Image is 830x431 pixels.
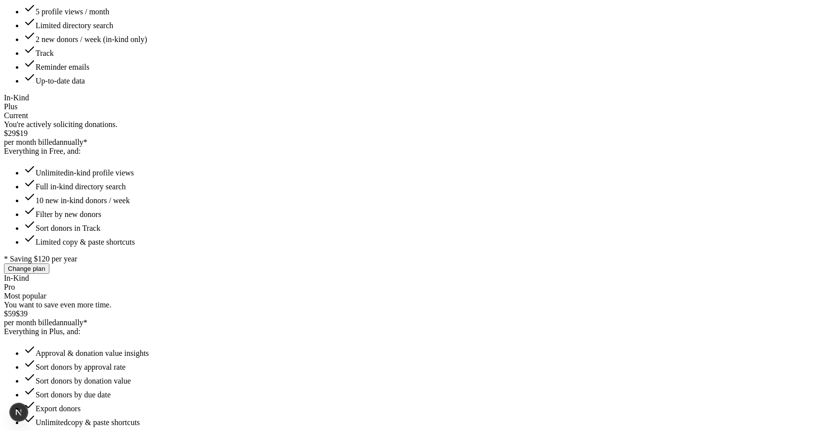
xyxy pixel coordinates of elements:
[4,301,826,309] div: You want to save even more time.
[36,349,149,357] span: Approval & donation value insights
[36,390,111,399] span: Sort donors by due date
[36,63,89,71] span: Reminder emails
[36,210,101,218] span: Filter by new donors
[36,377,131,385] span: Sort donors by donation value
[36,21,113,30] span: Limited directory search
[4,129,16,137] span: $ 29
[36,7,109,16] span: 5 profile views / month
[4,292,826,301] div: Most popular
[4,147,826,156] div: Everything in Free, and:
[36,224,100,232] span: Sort donors in Track
[36,77,85,85] span: Up-to-date data
[36,49,54,57] span: Track
[4,93,826,102] div: In-Kind
[4,102,826,120] div: Plus
[36,238,135,246] span: Limited copy & paste shortcuts
[36,169,134,177] span: in-kind profile views
[4,111,826,120] div: Current
[36,35,147,43] span: 2 new donors / week (in-kind only)
[4,309,16,318] span: $ 59
[4,283,826,301] div: Pro
[4,263,49,274] button: Change plan
[36,418,140,427] span: copy & paste shortcuts
[16,309,28,318] span: $ 39
[4,120,826,129] div: You're actively soliciting donations.
[36,182,126,191] span: Full in-kind directory search
[4,274,826,283] div: In-Kind
[36,169,68,177] span: Unlimited
[4,327,826,336] div: Everything in Plus, and:
[16,129,28,137] span: $ 19
[4,255,826,263] div: * Saving $120 per year
[4,318,826,327] div: per month billed annually*
[36,418,68,427] span: Unlimited
[36,196,130,205] span: 10 new in-kind donors / week
[4,138,826,147] div: per month billed annually*
[36,404,81,413] span: Export donors
[36,363,125,371] span: Sort donors by approval rate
